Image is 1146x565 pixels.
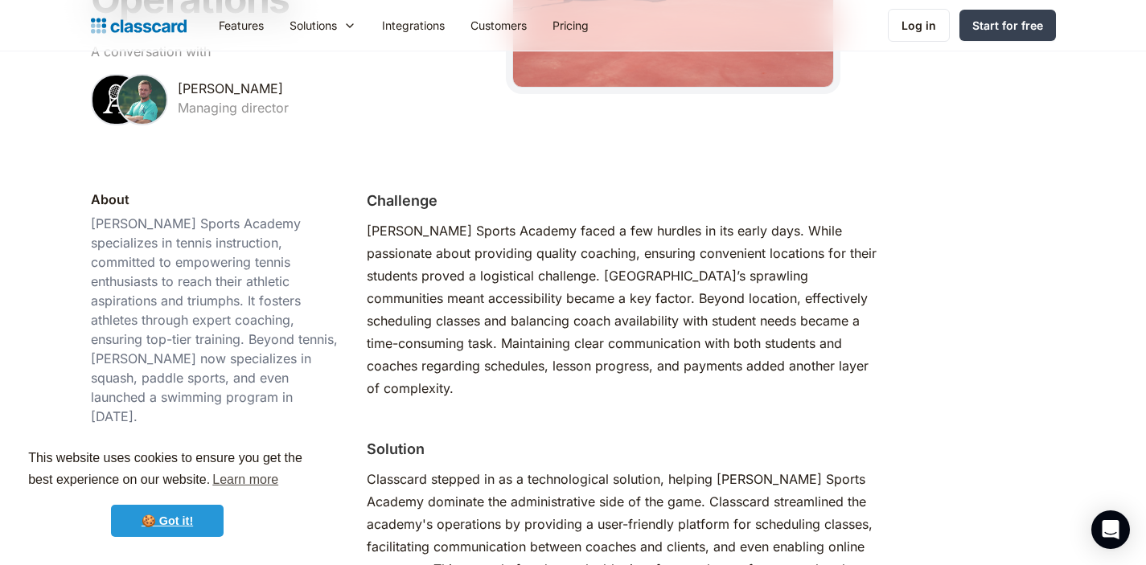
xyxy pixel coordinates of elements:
[367,438,425,460] h2: Solution
[178,98,289,117] div: Managing director
[540,7,602,43] a: Pricing
[369,7,458,43] a: Integrations
[902,17,936,34] div: Log in
[888,9,950,42] a: Log in
[367,190,437,211] h2: Challenge
[91,214,341,426] div: [PERSON_NAME] Sports Academy specializes in tennis instruction, committed to empowering tennis en...
[290,17,337,34] div: Solutions
[277,7,369,43] div: Solutions
[972,17,1043,34] div: Start for free
[458,7,540,43] a: Customers
[1091,510,1130,549] div: Open Intercom Messenger
[91,14,187,37] a: home
[210,468,281,492] a: learn more about cookies
[959,10,1056,41] a: Start for free
[178,79,283,98] div: [PERSON_NAME]
[13,433,322,552] div: cookieconsent
[206,7,277,43] a: Features
[91,190,129,209] div: About
[111,505,224,537] a: dismiss cookie message
[28,448,306,492] span: This website uses cookies to ensure you get the best experience on our website.
[367,219,877,399] div: [PERSON_NAME] Sports Academy faced a few hurdles in its early days. While passionate about provid...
